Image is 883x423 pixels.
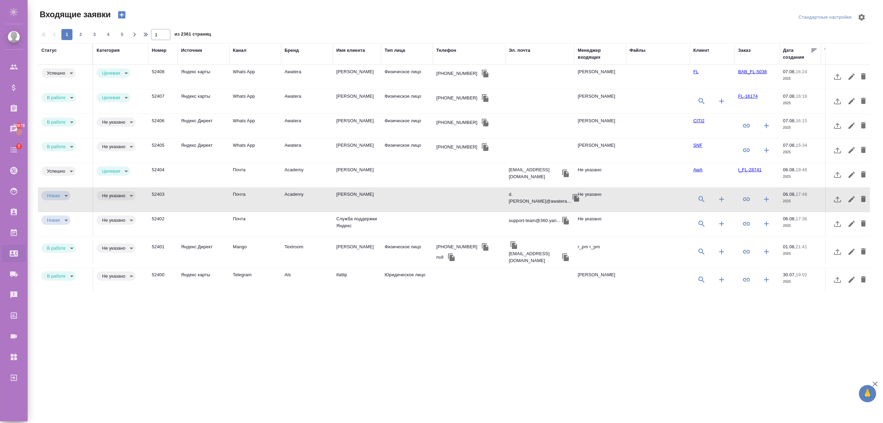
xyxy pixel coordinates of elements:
[758,191,775,208] button: Создать заказ
[100,70,122,76] button: Целевая
[713,243,730,260] button: Создать клиента
[783,272,796,277] p: 30.07,
[857,271,869,288] button: Удалить
[846,166,857,183] button: Редактировать
[148,89,178,114] td: 52407
[100,119,127,125] button: Не указано
[796,244,807,249] p: 21:41
[846,271,857,288] button: Редактировать
[97,191,136,200] div: Успешно
[796,118,807,123] p: 16:15
[178,65,229,89] td: Яндекс карты
[97,68,130,78] div: Успешно
[560,168,571,179] button: Скопировать
[148,268,178,292] td: 52400
[693,69,698,74] a: FL
[738,69,767,74] a: BAB_FL-5038
[100,273,127,279] button: Не указано
[693,118,704,123] a: CITI2
[97,243,136,253] div: Успешно
[436,119,477,126] div: [PHONE_NUMBER]
[381,65,433,89] td: Физическое лицо
[100,168,122,174] button: Целевая
[13,143,24,150] span: 7
[333,138,381,163] td: [PERSON_NAME]
[229,163,281,187] td: Почта
[713,93,730,109] button: Создать клиента
[713,191,730,208] button: Создать клиента
[175,30,211,40] span: из 2361 страниц
[333,188,381,212] td: [PERSON_NAME]
[796,143,807,148] p: 15:34
[333,114,381,138] td: [PERSON_NAME]
[229,65,281,89] td: Whats App
[381,240,433,264] td: Физическое лицо
[509,47,530,54] div: Эл. почта
[480,117,490,128] button: Скопировать
[89,31,100,38] span: 3
[333,240,381,264] td: [PERSON_NAME]
[178,114,229,138] td: Яндекс Директ
[857,142,869,158] button: Удалить
[783,167,796,172] p: 06.08,
[796,192,807,197] p: 17:48
[853,9,870,26] span: Настроить таблицу
[333,212,381,236] td: Служба поддержки Яндекс
[100,95,122,100] button: Целевая
[693,243,710,260] button: Выбрать клиента
[229,212,281,236] td: Почта
[783,47,811,61] div: Дата создания
[846,117,857,134] button: Редактировать
[117,31,128,38] span: 5
[229,89,281,114] td: Whats App
[178,89,229,114] td: Яндекс карты
[75,31,86,38] span: 2
[480,93,490,103] button: Скопировать
[41,215,70,225] div: Успешно
[97,142,136,151] div: Успешно
[758,142,775,158] button: Создать заказ
[574,138,626,163] td: [PERSON_NAME]
[829,271,846,288] button: Загрузить файл
[148,65,178,89] td: 52408
[333,65,381,89] td: [PERSON_NAME]
[2,121,26,138] a: 30878
[857,243,869,260] button: Удалить
[783,118,796,123] p: 07.08,
[560,215,571,226] button: Скопировать
[446,252,457,262] button: Скопировать
[693,271,710,288] button: Выбрать клиента
[100,144,127,150] button: Не указано
[846,215,857,232] button: Редактировать
[38,9,111,20] span: Входящие заявки
[846,68,857,85] button: Редактировать
[846,243,857,260] button: Редактировать
[281,89,333,114] td: Awatera
[381,114,433,138] td: Физическое лицо
[9,122,29,129] span: 30878
[229,114,281,138] td: Whats App
[829,117,846,134] button: Загрузить файл
[333,268,381,292] td: ifatlip
[758,243,775,260] button: Создать заказ
[783,75,817,82] p: 2025
[783,198,817,205] p: 2025
[97,47,120,54] div: Категория
[336,47,365,54] div: Имя клиента
[75,29,86,40] button: 2
[100,193,127,199] button: Не указано
[480,142,490,152] button: Скопировать
[281,188,333,212] td: Academy
[148,114,178,138] td: 52406
[181,47,202,54] div: Источник
[45,70,67,76] button: Успешно
[229,138,281,163] td: Whats App
[480,242,490,252] button: Скопировать
[783,192,796,197] p: 06.08,
[45,168,67,174] button: Успешно
[509,217,560,224] p: support-team@360.yan...
[178,240,229,264] td: Яндекс Директ
[571,193,581,203] button: Скопировать
[738,271,755,288] button: Привязать к существующему заказу
[41,243,76,253] div: Успешно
